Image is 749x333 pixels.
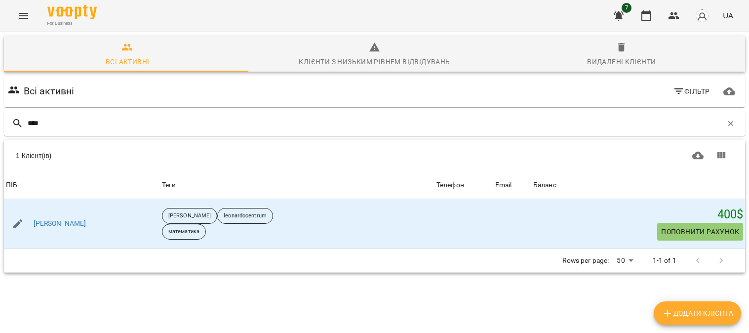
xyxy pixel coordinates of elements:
[6,179,17,191] div: Sort
[661,226,739,238] span: Поповнити рахунок
[695,9,709,23] img: avatar_s.png
[162,224,206,240] div: математика
[162,179,433,191] div: Теги
[4,140,745,171] div: Table Toolbar
[6,179,158,191] span: ПІБ
[47,5,97,19] img: Voopty Logo
[6,179,17,191] div: ПІБ
[653,256,676,266] p: 1-1 of 1
[533,179,556,191] div: Sort
[662,307,733,319] span: Додати клієнта
[654,301,741,325] button: Додати клієнта
[673,85,710,97] span: Фільтр
[24,83,75,99] h6: Всі активні
[162,208,217,224] div: [PERSON_NAME]
[495,179,512,191] div: Sort
[562,256,609,266] p: Rows per page:
[168,228,199,236] p: математика
[224,212,267,220] p: leonardocentrum
[16,151,369,161] div: 1 Клієнт(ів)
[613,253,636,268] div: 50
[495,179,512,191] div: Email
[12,4,36,28] button: Menu
[686,144,710,167] button: Завантажити CSV
[587,56,656,68] div: Видалені клієнти
[106,56,149,68] div: Всі активні
[622,3,631,13] span: 7
[495,179,529,191] span: Email
[533,179,743,191] span: Баланс
[723,10,733,21] span: UA
[710,144,733,167] button: Показати колонки
[657,223,743,241] button: Поповнити рахунок
[299,56,450,68] div: Клієнти з низьким рівнем відвідувань
[217,208,273,224] div: leonardocentrum
[436,179,464,191] div: Sort
[719,6,737,25] button: UA
[533,179,556,191] div: Баланс
[34,219,86,229] a: [PERSON_NAME]
[47,20,97,27] span: For Business
[436,179,491,191] span: Телефон
[168,212,211,220] p: [PERSON_NAME]
[669,83,714,100] button: Фільтр
[436,179,464,191] div: Телефон
[533,207,743,222] h5: 400 $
